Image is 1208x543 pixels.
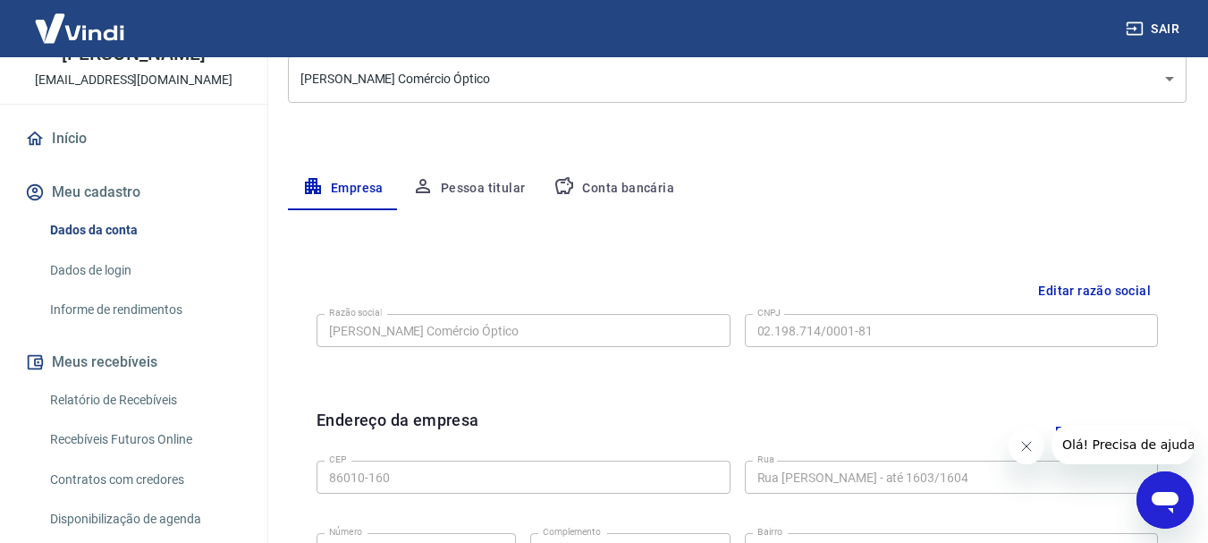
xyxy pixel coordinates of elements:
a: Recebíveis Futuros Online [43,421,246,458]
label: Número [329,525,362,539]
label: CNPJ [757,306,781,319]
span: Olá! Precisa de ajuda? [11,13,150,27]
p: [EMAIL_ADDRESS][DOMAIN_NAME] [35,71,232,89]
label: CEP [329,453,346,466]
p: [PERSON_NAME] [62,45,205,64]
button: Meu cadastro [21,173,246,212]
button: Editar razão social [1031,275,1158,308]
button: Meus recebíveis [21,343,246,382]
button: Editar endereço [1048,408,1158,454]
button: Pessoa titular [398,167,540,210]
label: Complemento [543,525,601,539]
a: Disponibilização de agenda [43,501,246,538]
label: Rua [757,453,774,466]
a: Informe de rendimentos [43,292,246,328]
button: Sair [1122,13,1187,46]
a: Dados de login [43,252,246,289]
label: Razão social [329,306,382,319]
a: Contratos com credores [43,462,246,498]
iframe: Fechar mensagem [1009,428,1044,464]
iframe: Botão para abrir a janela de mensagens [1136,471,1194,529]
a: Início [21,119,246,158]
img: Vindi [21,1,138,55]
a: Relatório de Recebíveis [43,382,246,419]
button: Empresa [288,167,398,210]
div: [PERSON_NAME] Comércio Óptico [288,55,1187,103]
iframe: Mensagem da empresa [1052,425,1194,464]
h6: Endereço da empresa [317,408,479,454]
label: Conta [300,47,325,61]
button: Conta bancária [539,167,688,210]
a: Dados da conta [43,212,246,249]
label: Bairro [757,525,782,539]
